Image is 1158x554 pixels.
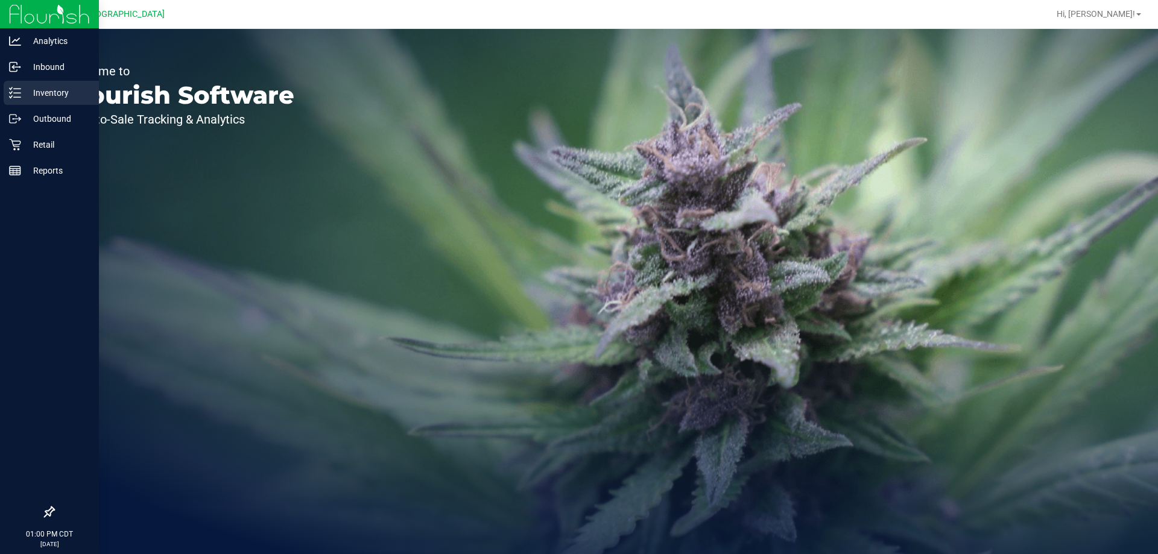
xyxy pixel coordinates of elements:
inline-svg: Analytics [9,35,21,47]
inline-svg: Retail [9,139,21,151]
span: Hi, [PERSON_NAME]! [1057,9,1135,19]
inline-svg: Outbound [9,113,21,125]
inline-svg: Inventory [9,87,21,99]
p: 01:00 PM CDT [5,529,93,540]
p: Welcome to [65,65,294,77]
p: Outbound [21,112,93,126]
inline-svg: Reports [9,165,21,177]
span: 1 [5,1,10,13]
p: Reports [21,163,93,178]
p: Inbound [21,60,93,74]
p: [DATE] [5,540,93,549]
p: Inventory [21,86,93,100]
p: Flourish Software [65,83,294,107]
inline-svg: Inbound [9,61,21,73]
span: [GEOGRAPHIC_DATA] [82,9,165,19]
p: Analytics [21,34,93,48]
p: Seed-to-Sale Tracking & Analytics [65,113,294,125]
p: Retail [21,137,93,152]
